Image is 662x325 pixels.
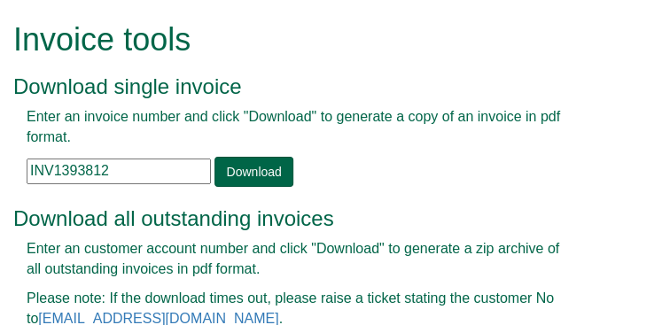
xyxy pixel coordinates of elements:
input: e.g. INV1234 [27,159,211,184]
a: Download [214,157,292,187]
p: Enter an invoice number and click "Download" to generate a copy of an invoice in pdf format. [27,107,569,148]
h1: Invoice tools [13,22,582,58]
h3: Download all outstanding invoices [13,207,582,230]
p: Enter an customer account number and click "Download" to generate a zip archive of all outstandin... [27,239,569,280]
h3: Download single invoice [13,75,582,98]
